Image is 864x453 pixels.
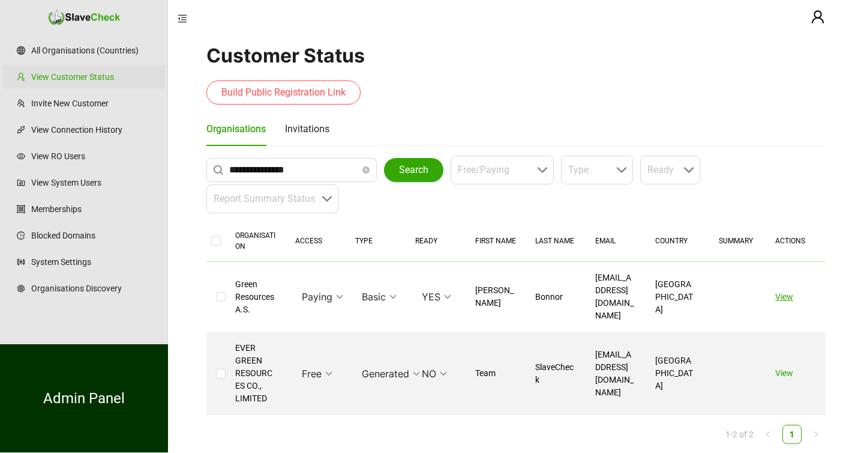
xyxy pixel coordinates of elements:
[206,121,266,136] div: Organisations
[226,262,286,332] td: Green Resources A.S.
[725,428,754,447] li: 1-2 of 2
[422,288,451,306] span: YES
[362,166,370,174] span: close-circle
[206,44,826,67] h1: Customer Status
[206,81,361,105] button: Build Public Registration Link
[786,428,798,441] a: 1
[706,220,766,262] th: SUMMARY
[31,118,155,142] a: View Connection History
[646,220,706,262] th: COUNTRY
[646,332,706,415] td: [GEOGRAPHIC_DATA]
[806,425,826,444] li: Next Page
[782,425,802,444] li: 1
[362,288,397,306] span: Basic
[586,262,646,332] td: [EMAIL_ADDRESS][DOMAIN_NAME]
[812,431,820,438] span: right
[758,425,778,444] button: left
[31,171,155,195] a: View System Users
[31,197,155,221] a: Memberships
[221,85,346,100] span: Build Public Registration Link
[775,292,793,302] a: View
[384,158,443,182] button: Search
[806,425,826,444] button: right
[302,288,343,306] span: Paying
[586,220,646,262] th: EMAIL
[285,121,329,136] div: Invitations
[362,165,370,175] span: close-circle
[31,91,155,115] a: Invite New Customer
[399,163,428,177] span: Search
[302,365,332,383] span: Free
[586,332,646,415] td: [EMAIL_ADDRESS][DOMAIN_NAME]
[758,425,778,444] li: Previous Page
[31,223,155,248] a: Blocked Domains
[766,220,826,262] th: ACTIONS
[526,262,586,332] td: Bonnor
[226,220,286,262] th: ORGANISATION
[764,431,772,438] span: left
[31,38,155,62] a: All Organisations (Countries)
[31,65,155,89] a: View Customer Status
[286,220,346,262] th: ACCESS
[178,14,187,23] span: menu-fold
[646,262,706,332] td: [GEOGRAPHIC_DATA]
[466,262,526,332] td: [PERSON_NAME]
[526,332,586,415] td: SlaveCheck
[406,220,466,262] th: READY
[526,220,586,262] th: LAST NAME
[31,144,155,168] a: View RO Users
[362,365,420,383] span: Generated
[226,332,286,415] td: EVER GREEN RESOURCES CO., LIMITED
[31,276,155,300] a: Organisations Discovery
[346,220,406,262] th: TYPE
[466,332,526,415] td: Team
[466,220,526,262] th: FIRST NAME
[31,250,155,274] a: System Settings
[775,368,793,378] a: View
[422,365,447,383] span: NO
